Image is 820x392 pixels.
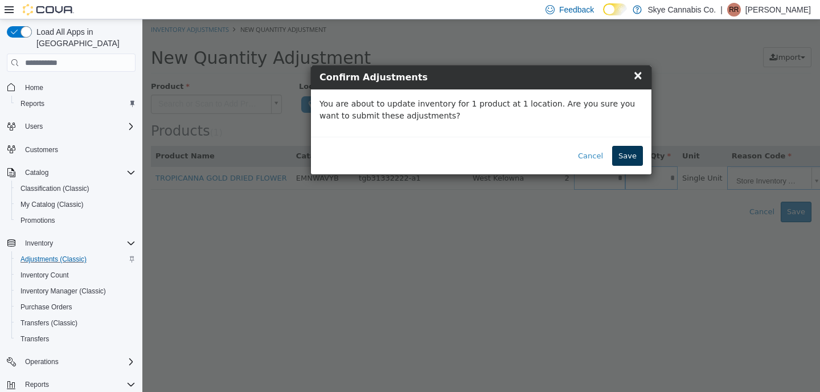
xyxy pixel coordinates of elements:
[11,283,140,299] button: Inventory Manager (Classic)
[720,3,723,17] p: |
[25,83,43,92] span: Home
[16,316,136,330] span: Transfers (Classic)
[20,216,55,225] span: Promotions
[2,235,140,251] button: Inventory
[20,355,63,369] button: Operations
[25,357,59,366] span: Operations
[25,380,49,389] span: Reports
[16,268,136,282] span: Inventory Count
[16,97,49,111] a: Reports
[603,3,627,15] input: Dark Mode
[647,3,716,17] p: Skye Cannabis Co.
[16,97,136,111] span: Reports
[25,122,43,131] span: Users
[745,3,811,17] p: [PERSON_NAME]
[25,239,53,248] span: Inventory
[2,354,140,370] button: Operations
[20,99,44,108] span: Reports
[727,3,741,17] div: Rav Raey
[23,4,74,15] img: Cova
[20,120,47,133] button: Users
[20,378,54,391] button: Reports
[11,96,140,112] button: Reports
[2,119,140,134] button: Users
[25,145,58,154] span: Customers
[20,378,136,391] span: Reports
[20,303,72,312] span: Purchase Orders
[20,318,77,328] span: Transfers (Classic)
[11,299,140,315] button: Purchase Orders
[16,198,88,211] a: My Catalog (Classic)
[11,267,140,283] button: Inventory Count
[16,332,54,346] a: Transfers
[16,182,94,195] a: Classification (Classic)
[16,316,82,330] a: Transfers (Classic)
[429,126,467,147] button: Cancel
[2,79,140,95] button: Home
[20,334,49,344] span: Transfers
[16,198,136,211] span: My Catalog (Classic)
[11,213,140,228] button: Promotions
[729,3,739,17] span: RR
[16,182,136,195] span: Classification (Classic)
[20,142,136,157] span: Customers
[20,236,136,250] span: Inventory
[25,168,48,177] span: Catalog
[11,331,140,347] button: Transfers
[16,268,73,282] a: Inventory Count
[470,126,501,147] button: Save
[20,120,136,133] span: Users
[16,300,136,314] span: Purchase Orders
[177,51,501,65] h4: Confirm Adjustments
[20,81,48,95] a: Home
[603,15,604,16] span: Dark Mode
[16,214,136,227] span: Promotions
[16,284,110,298] a: Inventory Manager (Classic)
[20,184,89,193] span: Classification (Classic)
[20,200,84,209] span: My Catalog (Classic)
[16,252,136,266] span: Adjustments (Classic)
[490,49,501,63] span: ×
[11,251,140,267] button: Adjustments (Classic)
[20,166,136,179] span: Catalog
[20,355,136,369] span: Operations
[2,165,140,181] button: Catalog
[16,252,91,266] a: Adjustments (Classic)
[559,4,594,15] span: Feedback
[16,300,77,314] a: Purchase Orders
[16,332,136,346] span: Transfers
[20,166,53,179] button: Catalog
[20,236,58,250] button: Inventory
[11,197,140,213] button: My Catalog (Classic)
[2,141,140,158] button: Customers
[16,214,60,227] a: Promotions
[20,143,63,157] a: Customers
[11,181,140,197] button: Classification (Classic)
[20,287,106,296] span: Inventory Manager (Classic)
[11,315,140,331] button: Transfers (Classic)
[32,26,136,49] span: Load All Apps in [GEOGRAPHIC_DATA]
[20,80,136,94] span: Home
[177,79,501,103] p: You are about to update inventory for 1 product at 1 location. Are you sure you want to submit th...
[20,271,69,280] span: Inventory Count
[20,255,87,264] span: Adjustments (Classic)
[16,284,136,298] span: Inventory Manager (Classic)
